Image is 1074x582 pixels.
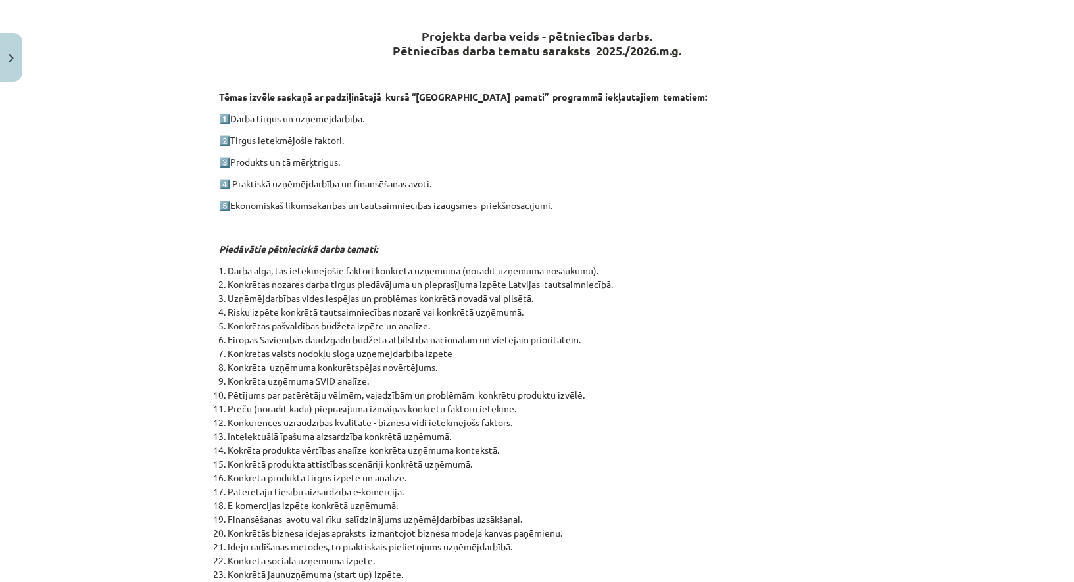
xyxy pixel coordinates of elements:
p: 1️⃣ Darba tirgus un uzņēmējdarbība. [220,112,855,126]
i: Piedāvātie pētnieciskā darba temati: [220,243,378,255]
li: Finansēšanas avotu vai rīku salīdzinājums uzņēmējdarbības uzsākšanai. [228,512,855,526]
li: Patērētāju tiesību aizsardzība e-komercijā. [228,485,855,498]
li: Konkrētās biznesa idejas apraksts izmantojot biznesa modeļa kanvas paņēmienu. [228,526,855,540]
li: E-komercijas izpēte konkrētā uzņēmumā. [228,498,855,512]
li: Darba alga, tās ietekmējošie faktori konkrētā uzņēmumā (norādīt uzņēmuma nosaukumu). [228,264,855,278]
li: Konkrētas pašvaldības budžeta izpēte un analīze. [228,319,855,333]
li: Ideju radīšanas metodes, to praktiskais pielietojums uzņēmējdarbībā. [228,540,855,554]
li: Konkrētā jaunuzņēmuma (start-up) izpēte. [228,568,855,581]
li: Konkrēta produkta tirgus izpēte un analīze. [228,471,855,485]
img: icon-close-lesson-0947bae3869378f0d4975bcd49f059093ad1ed9edebbc8119c70593378902aed.svg [9,54,14,62]
strong: Tēmas izvēle saskaņā ar padziļinātajā kursā “[GEOGRAPHIC_DATA] pamati” programmā iekļautajiem tem... [220,91,708,103]
li: Intelektuālā īpašuma aizsardzība konkrētā uzņēmumā. [228,429,855,443]
li: Eiropas Savienības daudzgadu budžeta atbilstība nacionālām un vietējām prioritātēm. [228,333,855,347]
li: Konkurences uzraudzības kvalitāte - biznesa vidi ietekmējošs faktors. [228,416,855,429]
p: 3️⃣ Produkts un tā mērķtrigus. [220,155,855,169]
li: Konkrēta uzņēmuma konkurētspējas novērtējums. [228,360,855,374]
li: Konkrētas nozares darba tirgus piedāvājuma un pieprasījuma izpēte Latvijas tautsaimniecībā. [228,278,855,291]
li: Konkrētā produkta attīstības scenāriji konkrētā uzņēmumā. [228,457,855,471]
li: Kokrēta produkta vērtības analīze konkrēta uzņēmuma kontekstā. [228,443,855,457]
b: Projekta darba veids - pētniecības darbs. Pētniecības darba tematu saraksts 2025./2026.m.g. [393,28,681,58]
p: 4️⃣ Praktiskā uzņēmējdarbība un finansēšanas avoti. [220,177,855,191]
li: Konkrēta uzņēmuma SVID analīze. [228,374,855,388]
p: 5️⃣ Ekonomiskaš likumsakarības un tautsaimniecības izaugsmes priekšnosacījumi. [220,199,855,212]
li: Preču (norādīt kādu) pieprasījuma izmaiņas konkrētu faktoru ietekmē. [228,402,855,416]
p: 2️⃣ Tirgus ietekmējošie faktori. [220,133,855,147]
li: Risku izpēte konkrētā tautsaimniecības nozarē vai konkrētā uzņēmumā. [228,305,855,319]
li: Konkrēta sociāla uzņēmuma izpēte. [228,554,855,568]
li: Konkrētas valsts nodokļu sloga uzņēmējdarbībā izpēte [228,347,855,360]
li: Pētījums par patērētāju vēlmēm, vajadzībām un problēmām konkrētu produktu izvēlē. [228,388,855,402]
li: Uzņēmējdarbības vides iespējas un problēmas konkrētā novadā vai pilsētā. [228,291,855,305]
